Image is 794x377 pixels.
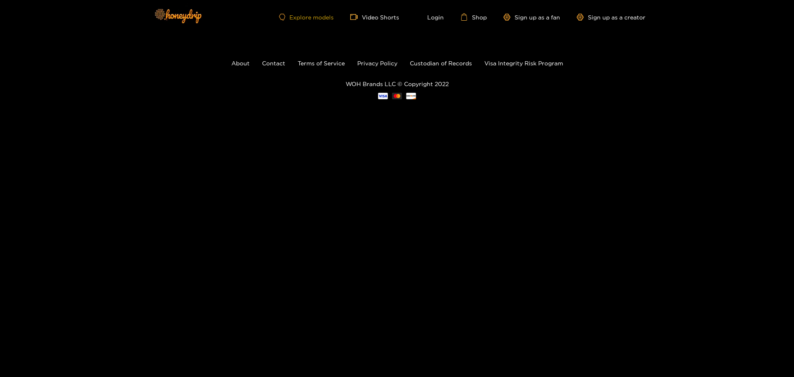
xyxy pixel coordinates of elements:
a: Privacy Policy [357,60,397,66]
a: Video Shorts [350,13,399,21]
a: Sign up as a creator [577,14,645,21]
a: Terms of Service [298,60,345,66]
a: Custodian of Records [410,60,472,66]
span: video-camera [350,13,362,21]
a: Visa Integrity Risk Program [484,60,563,66]
a: About [231,60,250,66]
a: Shop [460,13,487,21]
a: Explore models [279,14,334,21]
a: Contact [262,60,285,66]
a: Login [416,13,444,21]
a: Sign up as a fan [503,14,560,21]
